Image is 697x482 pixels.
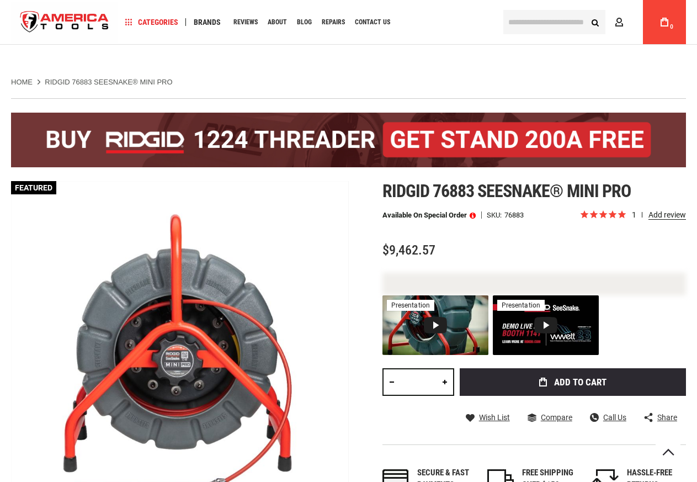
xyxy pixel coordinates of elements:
span: Call Us [603,414,626,421]
a: Reviews [228,15,263,30]
span: Share [657,414,677,421]
span: Compare [541,414,572,421]
strong: SKU [487,211,504,219]
img: America Tools [11,2,118,43]
span: Ridgid 76883 seesnake® mini pro [382,181,631,202]
a: Call Us [590,412,626,422]
span: 0 [670,24,673,30]
div: 76883 [504,211,524,219]
span: About [268,19,287,25]
span: Brands [194,18,221,26]
a: Wish List [466,412,510,422]
span: Categories [125,18,178,26]
a: Categories [120,15,183,30]
span: Contact Us [355,19,390,25]
span: $9,462.57 [382,242,435,258]
a: Brands [189,15,226,30]
span: Add to Cart [554,378,606,387]
a: Home [11,77,33,87]
img: BOGO: Buy the RIDGID® 1224 Threader (26092), get the 92467 200A Stand FREE! [11,113,686,167]
button: Add to Cart [460,368,686,396]
a: Blog [292,15,317,30]
button: Search [584,12,605,33]
span: Blog [297,19,312,25]
a: Repairs [317,15,350,30]
a: store logo [11,2,118,43]
span: review [642,212,642,218]
span: Rated 5.0 out of 5 stars 1 reviews [579,209,686,221]
p: Available on Special Order [382,211,476,219]
span: Wish List [479,414,510,421]
span: 1 reviews [632,210,686,219]
span: Reviews [233,19,258,25]
a: Compare [528,412,572,422]
strong: RIDGID 76883 SEESNAKE® MINI PRO [45,78,172,86]
a: Contact Us [350,15,395,30]
span: Repairs [322,19,345,25]
a: About [263,15,292,30]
